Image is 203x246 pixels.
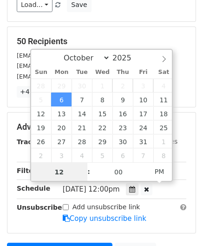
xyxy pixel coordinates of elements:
[17,62,170,69] small: [EMAIL_ADDRESS][PERSON_NAME][DOMAIN_NAME]
[133,106,153,120] span: October 17, 2025
[153,93,174,106] span: October 11, 2025
[63,185,120,193] span: [DATE] 12:00pm
[157,201,203,246] iframe: Chat Widget
[17,185,50,192] strong: Schedule
[17,204,62,211] strong: Unsubscribe
[92,79,112,93] span: October 1, 2025
[92,134,112,148] span: October 29, 2025
[31,163,88,181] input: Hour
[112,148,133,162] span: November 6, 2025
[31,79,52,93] span: September 28, 2025
[51,134,72,148] span: October 27, 2025
[17,36,186,47] h5: 50 Recipients
[51,106,72,120] span: October 13, 2025
[92,120,112,134] span: October 22, 2025
[17,138,48,146] strong: Tracking
[17,52,120,59] small: [EMAIL_ADDRESS][DOMAIN_NAME]
[51,93,72,106] span: October 6, 2025
[133,120,153,134] span: October 24, 2025
[112,79,133,93] span: October 2, 2025
[31,120,52,134] span: October 19, 2025
[112,106,133,120] span: October 16, 2025
[31,106,52,120] span: October 12, 2025
[31,148,52,162] span: November 2, 2025
[110,53,144,62] input: Year
[51,79,72,93] span: September 29, 2025
[112,134,133,148] span: October 30, 2025
[72,134,92,148] span: October 28, 2025
[63,214,146,223] a: Copy unsubscribe link
[133,69,153,75] span: Fri
[153,134,174,148] span: November 1, 2025
[112,69,133,75] span: Thu
[153,79,174,93] span: October 4, 2025
[92,106,112,120] span: October 15, 2025
[92,93,112,106] span: October 8, 2025
[87,162,90,181] span: :
[72,148,92,162] span: November 4, 2025
[133,93,153,106] span: October 10, 2025
[72,69,92,75] span: Tue
[112,93,133,106] span: October 9, 2025
[31,93,52,106] span: October 5, 2025
[153,120,174,134] span: October 25, 2025
[72,120,92,134] span: October 21, 2025
[17,86,56,98] a: +47 more
[72,202,140,212] label: Add unsubscribe link
[112,120,133,134] span: October 23, 2025
[92,148,112,162] span: November 5, 2025
[133,148,153,162] span: November 7, 2025
[147,162,172,181] span: Click to toggle
[17,167,40,174] strong: Filters
[153,106,174,120] span: October 18, 2025
[17,122,186,132] h5: Advanced
[92,69,112,75] span: Wed
[72,79,92,93] span: September 30, 2025
[153,69,174,75] span: Sat
[51,69,72,75] span: Mon
[17,73,120,80] small: [EMAIL_ADDRESS][DOMAIN_NAME]
[31,69,52,75] span: Sun
[72,106,92,120] span: October 14, 2025
[31,134,52,148] span: October 26, 2025
[51,148,72,162] span: November 3, 2025
[72,93,92,106] span: October 7, 2025
[133,79,153,93] span: October 3, 2025
[133,134,153,148] span: October 31, 2025
[90,163,147,181] input: Minute
[51,120,72,134] span: October 20, 2025
[153,148,174,162] span: November 8, 2025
